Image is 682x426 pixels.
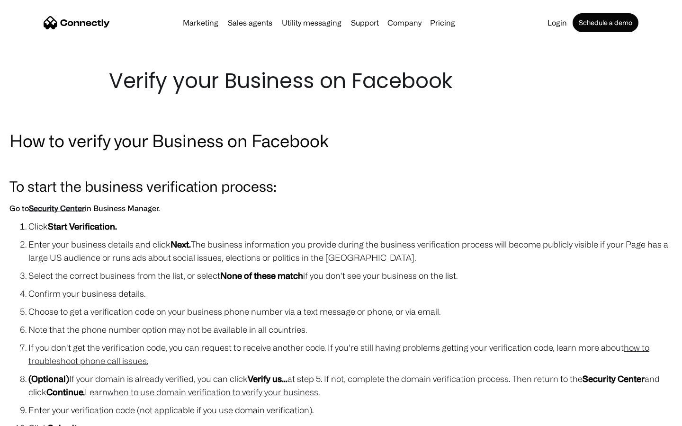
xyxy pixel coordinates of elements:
strong: Security Center [583,374,645,383]
li: Click [28,220,673,233]
div: Company [387,16,422,29]
h2: How to verify your Business on Facebook [9,129,673,152]
li: Enter your business details and click The business information you provide during the business ve... [28,238,673,264]
h6: Go to in Business Manager. [9,202,673,215]
li: If you don't get the verification code, you can request to receive another code. If you're still ... [28,341,673,367]
li: If your domain is already verified, you can click at step 5. If not, complete the domain verifica... [28,372,673,399]
a: Pricing [426,19,459,27]
a: Sales agents [224,19,276,27]
a: Security Center [29,204,85,213]
li: Note that the phone number option may not be available in all countries. [28,323,673,336]
a: Marketing [179,19,222,27]
h3: To start the business verification process: [9,175,673,197]
ul: Language list [19,409,57,423]
a: Support [347,19,383,27]
strong: None of these match [220,271,303,280]
strong: Start Verification. [48,222,117,231]
strong: (Optional) [28,374,69,383]
aside: Language selected: English [9,409,57,423]
li: Select the correct business from the list, or select if you don't see your business on the list. [28,269,673,282]
a: when to use domain verification to verify your business. [108,387,320,397]
a: Schedule a demo [573,13,638,32]
strong: Next. [170,240,191,249]
li: Enter your verification code (not applicable if you use domain verification). [28,403,673,417]
li: Choose to get a verification code on your business phone number via a text message or phone, or v... [28,305,673,318]
p: ‍ [9,157,673,170]
strong: Verify us... [248,374,287,383]
a: Login [544,19,571,27]
a: Utility messaging [278,19,345,27]
li: Confirm your business details. [28,287,673,300]
strong: Continue. [46,387,85,397]
h1: Verify your Business on Facebook [109,66,573,96]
